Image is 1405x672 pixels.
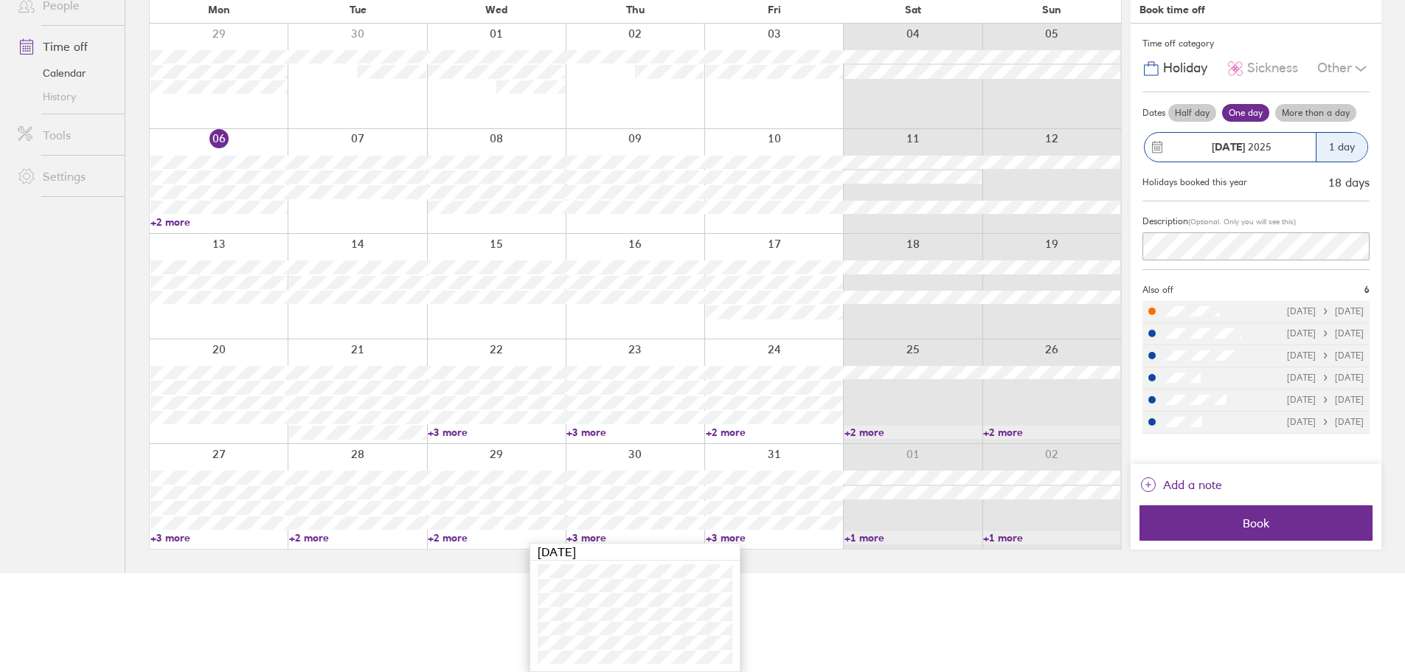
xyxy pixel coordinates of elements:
[1168,104,1216,122] label: Half day
[1247,60,1298,76] span: Sickness
[208,4,230,15] span: Mon
[6,61,125,85] a: Calendar
[706,426,843,439] a: +2 more
[6,120,125,150] a: Tools
[1316,133,1367,162] div: 1 day
[1287,395,1364,405] div: [DATE] [DATE]
[1364,285,1370,295] span: 6
[566,426,704,439] a: +3 more
[1212,140,1245,153] strong: [DATE]
[1317,55,1370,83] div: Other
[289,531,426,544] a: +2 more
[1139,505,1373,541] button: Book
[626,4,645,15] span: Thu
[706,531,843,544] a: +3 more
[1287,373,1364,383] div: [DATE] [DATE]
[844,531,982,544] a: +1 more
[150,215,288,229] a: +2 more
[428,531,565,544] a: +2 more
[1287,350,1364,361] div: [DATE] [DATE]
[1188,217,1296,226] span: (Optional. Only you will see this)
[1287,328,1364,339] div: [DATE] [DATE]
[768,4,781,15] span: Fri
[905,4,921,15] span: Sat
[1287,417,1364,427] div: [DATE] [DATE]
[6,32,125,61] a: Time off
[350,4,367,15] span: Tue
[983,531,1120,544] a: +1 more
[6,85,125,108] a: History
[844,426,982,439] a: +2 more
[1139,4,1205,15] div: Book time off
[1150,516,1362,530] span: Book
[983,426,1120,439] a: +2 more
[1328,176,1370,189] div: 18 days
[150,531,288,544] a: +3 more
[1139,473,1222,496] button: Add a note
[530,544,740,561] div: [DATE]
[1287,306,1364,316] div: [DATE] [DATE]
[1222,104,1269,122] label: One day
[1042,4,1061,15] span: Sun
[1212,141,1272,153] span: 2025
[6,162,125,191] a: Settings
[1163,60,1207,76] span: Holiday
[1275,104,1356,122] label: More than a day
[1142,108,1165,118] span: Dates
[1142,125,1370,170] button: [DATE] 20251 day
[1142,285,1173,295] span: Also off
[566,531,704,544] a: +3 more
[428,426,565,439] a: +3 more
[1142,215,1188,226] span: Description
[1142,177,1247,187] div: Holidays booked this year
[1163,473,1222,496] span: Add a note
[1142,32,1370,55] div: Time off category
[485,4,507,15] span: Wed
